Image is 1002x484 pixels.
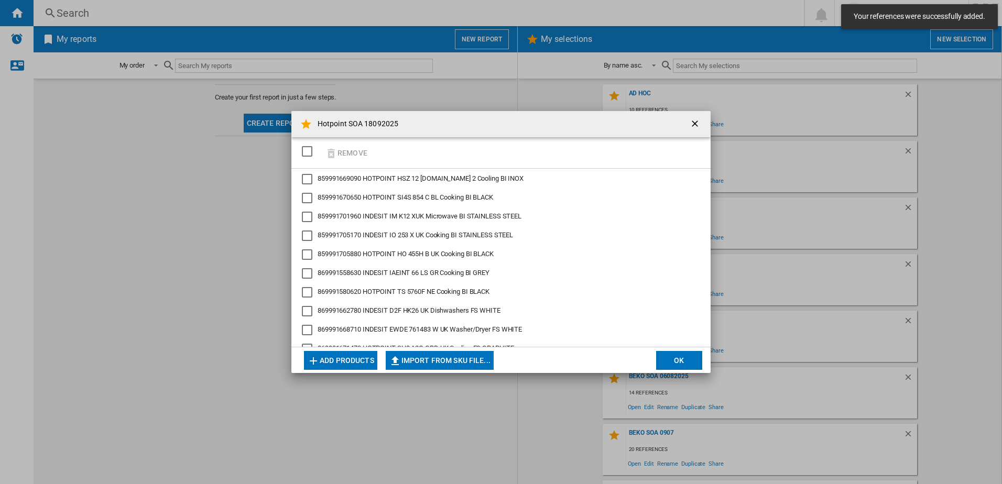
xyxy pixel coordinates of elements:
span: 869991662780 INDESIT D2F HK26 UK Dishwashers FS WHITE [318,306,500,314]
span: 859991701960 INDESIT IM K12 XUK Microwave BI STAINLESS STEEL [318,212,521,220]
button: Add products [304,351,377,370]
button: Import from SKU file... [386,351,494,370]
md-checkbox: 859991705880 HOTPOINT HO 455H B UK Cooking BI BLACK [302,249,692,260]
button: getI18NText('BUTTONS.CLOSE_DIALOG') [685,114,706,135]
md-checkbox: 869991580620 HOTPOINT TS 5760F NE Cooking BI BLACK [302,287,692,298]
md-checkbox: 859991701960 INDESIT IM K12 XUK Microwave BI STAINLESS STEEL [302,212,692,222]
md-checkbox: SELECTIONS.EDITION_POPUP.SELECT_DESELECT [302,142,318,160]
md-checkbox: 869991668710 INDESIT EWDE 761483 W UK Washer/Dryer FS WHITE [302,325,692,335]
md-checkbox: 869991558630 INDESIT IAEINT 66 LS GR Cooking BI GREY [302,268,692,279]
md-checkbox: 859991669090 HOTPOINT HSZ 12 A2D.UK 2 Cooling BI INOX [302,174,692,184]
span: 859991670650 HOTPOINT SI4S 854 C BL Cooking BI BLACK [318,193,493,201]
button: Remove [322,140,371,165]
span: 869991671470 HOTPOINT SH8 A2Q GRD UK Cooling FS GRAPHITE [318,344,514,352]
span: 859991705170 INDESIT IO 253 X UK Cooking BI STAINLESS STEEL [318,231,513,239]
h4: Hotpoint SOA 18092025 [312,119,398,129]
span: 859991705880 HOTPOINT HO 455H B UK Cooking BI BLACK [318,250,494,258]
span: Your references were successfully added. [851,12,988,22]
span: 869991558630 INDESIT IAEINT 66 LS GR Cooking BI GREY [318,269,489,277]
span: 869991580620 HOTPOINT TS 5760F NE Cooking BI BLACK [318,288,489,295]
span: 859991669090 HOTPOINT HSZ 12 [DOMAIN_NAME] 2 Cooling BI INOX [318,174,524,182]
md-checkbox: 869991671470 HOTPOINT SH8 A2Q GRD UK Cooling FS GRAPHITE [302,344,692,354]
button: OK [656,351,702,370]
ng-md-icon: getI18NText('BUTTONS.CLOSE_DIALOG') [690,118,702,131]
md-checkbox: 869991662780 INDESIT D2F HK26 UK Dishwashers FS WHITE [302,306,692,316]
md-checkbox: 859991705170 INDESIT IO 253 X UK Cooking BI STAINLESS STEEL [302,230,692,241]
span: 869991668710 INDESIT EWDE 761483 W UK Washer/Dryer FS WHITE [318,325,522,333]
md-checkbox: 859991670650 HOTPOINT SI4S 854 C BL Cooking BI BLACK [302,193,692,203]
